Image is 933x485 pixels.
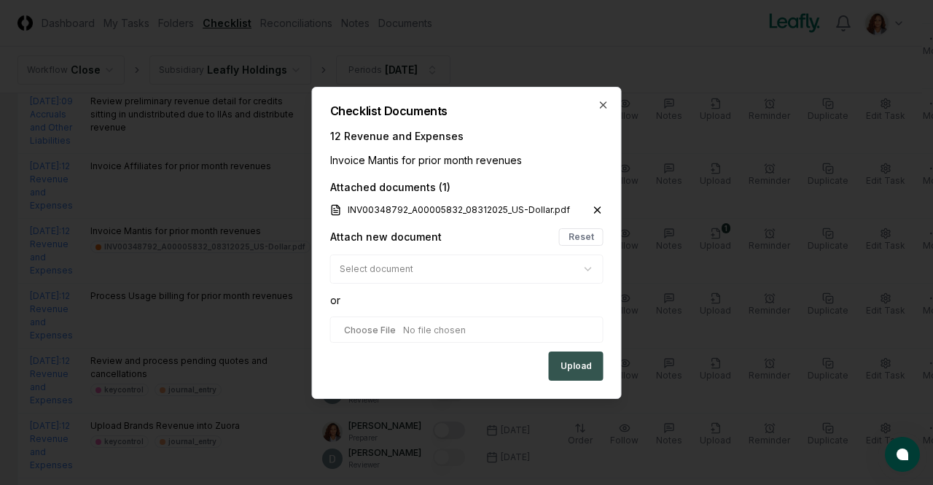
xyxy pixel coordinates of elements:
h2: Checklist Documents [330,105,604,117]
div: 12 Revenue and Expenses [330,128,604,144]
a: INV00348792_A00005832_08312025_US-Dollar.pdf [330,203,587,217]
div: Invoice Mantis for prior month revenues [330,152,604,168]
div: or [330,292,604,308]
div: Attach new document [330,229,442,244]
button: Upload [549,352,604,381]
div: Attached documents ( 1 ) [330,179,604,195]
button: Reset [559,228,604,246]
